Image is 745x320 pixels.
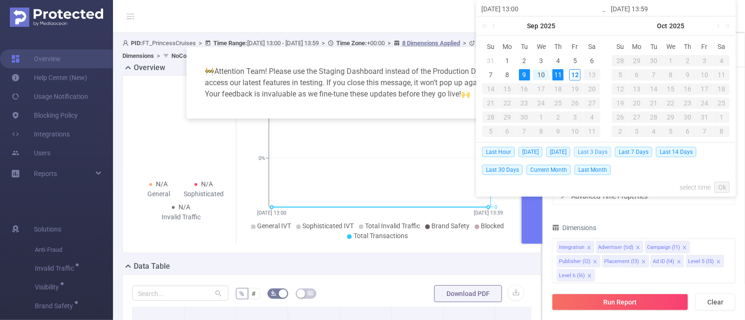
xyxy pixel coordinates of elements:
span: Tu [646,42,663,51]
span: Last 3 Days [574,147,611,157]
td: October 3, 2025 [696,54,713,68]
div: 24 [696,97,713,109]
td: October 7, 2025 [646,68,663,82]
div: 6 [586,55,598,66]
td: September 16, 2025 [516,82,533,96]
span: Th [550,42,567,51]
td: October 24, 2025 [696,96,713,110]
th: Wed [533,40,550,54]
li: Ad ID (l4) [651,255,684,267]
a: Last year (Control + left) [480,16,492,35]
div: 3 [567,112,583,123]
td: August 31, 2025 [482,54,499,68]
td: September 8, 2025 [499,68,516,82]
th: Sat [713,40,730,54]
div: 9 [679,69,696,80]
div: 21 [646,97,663,109]
td: September 10, 2025 [533,68,550,82]
div: 5 [569,55,581,66]
td: October 10, 2025 [567,124,583,138]
td: September 14, 2025 [482,82,499,96]
div: 1 [713,112,730,123]
td: September 26, 2025 [567,96,583,110]
div: 20 [583,83,600,95]
div: 30 [516,112,533,123]
li: Placement (l3) [602,255,649,267]
div: 24 [533,97,550,109]
td: October 9, 2025 [679,68,696,82]
div: 4 [646,126,663,137]
span: warning [205,67,215,76]
span: Fr [696,42,713,51]
td: October 22, 2025 [663,96,680,110]
a: Next month (PageDown) [713,16,722,35]
th: Mon [499,40,516,54]
td: October 17, 2025 [696,82,713,96]
div: 26 [567,97,583,109]
td: September 13, 2025 [583,68,600,82]
td: October 21, 2025 [646,96,663,110]
td: October 11, 2025 [713,68,730,82]
td: September 18, 2025 [550,82,567,96]
td: September 15, 2025 [499,82,516,96]
div: 28 [612,55,629,66]
div: 28 [482,112,499,123]
td: September 28, 2025 [612,54,629,68]
td: November 1, 2025 [713,110,730,124]
i: icon: close [587,273,592,279]
td: November 2, 2025 [612,124,629,138]
div: 12 [612,83,629,95]
i: icon: close [677,259,681,265]
td: October 16, 2025 [679,82,696,96]
div: 18 [713,83,730,95]
span: Last Hour [482,147,515,157]
a: Previous month (PageUp) [490,16,499,35]
span: Dimensions [552,224,596,232]
a: Sep [526,16,540,35]
span: Su [612,42,629,51]
td: October 12, 2025 [612,82,629,96]
span: Last 7 Days [615,147,652,157]
td: October 6, 2025 [629,68,646,82]
th: Fri [567,40,583,54]
th: Fri [696,40,713,54]
div: 8 [533,126,550,137]
div: 4 [552,55,564,66]
span: We [663,42,680,51]
div: 3 [535,55,547,66]
td: November 4, 2025 [646,124,663,138]
td: October 1, 2025 [663,54,680,68]
td: September 3, 2025 [533,54,550,68]
div: Placement (l3) [604,256,639,268]
span: Sa [583,42,600,51]
div: 13 [629,83,646,95]
td: September 6, 2025 [583,54,600,68]
th: Thu [679,40,696,54]
div: 30 [646,55,663,66]
td: October 26, 2025 [612,110,629,124]
div: 23 [516,97,533,109]
span: Mo [499,42,516,51]
div: 4 [583,112,600,123]
td: October 8, 2025 [663,68,680,82]
th: Tue [516,40,533,54]
i: icon: close [716,259,721,265]
div: 10 [535,69,547,80]
td: October 5, 2025 [482,124,499,138]
a: Oct [656,16,669,35]
td: September 29, 2025 [629,54,646,68]
td: September 29, 2025 [499,110,516,124]
div: 25 [713,97,730,109]
div: 14 [482,83,499,95]
td: October 2, 2025 [550,110,567,124]
div: Level 5 (l5) [688,256,714,268]
th: Sun [482,40,499,54]
div: 1 [502,55,513,66]
div: 7 [485,69,496,80]
td: October 29, 2025 [663,110,680,124]
div: 31 [696,112,713,123]
div: 3 [629,126,646,137]
i: icon: close [682,245,687,251]
td: October 27, 2025 [629,110,646,124]
td: September 9, 2025 [516,68,533,82]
